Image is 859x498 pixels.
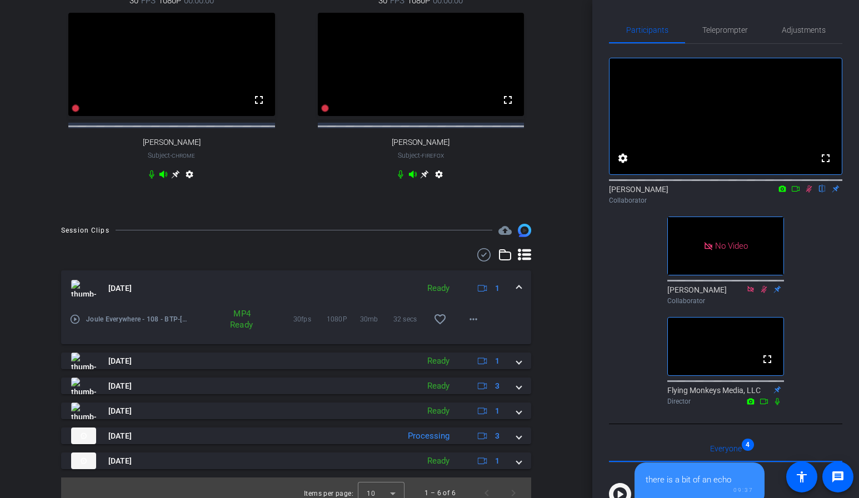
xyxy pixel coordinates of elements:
[71,452,96,469] img: thumb-nail
[498,224,512,237] span: Destinations for your clips
[71,427,96,444] img: thumb-nail
[108,283,132,294] span: [DATE]
[626,26,668,34] span: Participants
[609,184,842,205] div: [PERSON_NAME]
[61,270,531,306] mat-expansion-panel-header: thumb-nail[DATE]Ready1
[108,405,132,417] span: [DATE]
[495,283,500,294] span: 1
[172,153,195,159] span: Chrome
[224,308,256,330] div: MP4 Ready
[495,355,500,367] span: 1
[422,282,455,295] div: Ready
[252,93,266,107] mat-icon: fullscreen
[293,314,327,325] span: 30fps
[170,152,172,159] span: -
[433,313,447,326] mat-icon: favorite_border
[108,455,132,467] span: [DATE]
[667,284,784,306] div: [PERSON_NAME]
[393,314,427,325] span: 32 secs
[816,183,829,193] mat-icon: flip
[392,138,450,147] span: [PERSON_NAME]
[432,170,446,183] mat-icon: settings
[495,405,500,417] span: 1
[71,403,96,419] img: thumb-nail
[782,26,826,34] span: Adjustments
[495,430,500,442] span: 3
[646,474,753,486] div: there is a bit of an echo
[86,314,187,325] span: Joule Everywhere - 108 - BTP-[GEOGRAPHIC_DATA][PERSON_NAME]-2025-09-04-08-56-42-102-0
[183,170,196,183] mat-icon: settings
[61,452,531,469] mat-expansion-panel-header: thumb-nail[DATE]Ready1
[398,150,444,160] span: Subject
[71,378,96,394] img: thumb-nail
[667,296,784,306] div: Collaborator
[61,225,109,236] div: Session Clips
[61,403,531,419] mat-expansion-panel-header: thumb-nail[DATE]Ready1
[61,427,531,444] mat-expansion-panel-header: thumb-nail[DATE]Processing3
[61,353,531,369] mat-expansion-panel-header: thumb-nail[DATE]Ready1
[143,138,201,147] span: [PERSON_NAME]
[61,378,531,394] mat-expansion-panel-header: thumb-nail[DATE]Ready3
[501,93,515,107] mat-icon: fullscreen
[467,313,480,326] mat-icon: more_horiz
[360,314,393,325] span: 30mb
[667,396,784,406] div: Director
[422,405,455,417] div: Ready
[819,152,832,165] mat-icon: fullscreen
[495,455,500,467] span: 1
[495,380,500,392] span: 3
[667,385,784,406] div: Flying Monkeys Media, LLC
[69,314,81,325] mat-icon: play_circle_outline
[761,353,774,366] mat-icon: fullscreen
[422,355,455,368] div: Ready
[715,241,748,251] span: No Video
[71,280,96,296] img: thumb-nail
[498,224,512,237] mat-icon: cloud_upload
[422,455,455,467] div: Ready
[646,486,753,494] div: 09:37
[71,353,96,369] img: thumb-nail
[108,380,132,392] span: [DATE]
[795,470,808,484] mat-icon: accessibility
[609,195,842,205] div: Collaborator
[108,430,132,442] span: [DATE]
[327,314,360,325] span: 1080P
[420,152,422,159] span: -
[422,380,455,393] div: Ready
[616,152,630,165] mat-icon: settings
[148,150,195,160] span: Subject
[518,224,531,237] img: Session clips
[61,306,531,344] div: thumb-nail[DATE]Ready1
[108,355,132,367] span: [DATE]
[831,470,845,484] mat-icon: message
[710,445,742,452] span: Everyone
[402,430,455,442] div: Processing
[422,153,444,159] span: Firefox
[702,26,748,34] span: Teleprompter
